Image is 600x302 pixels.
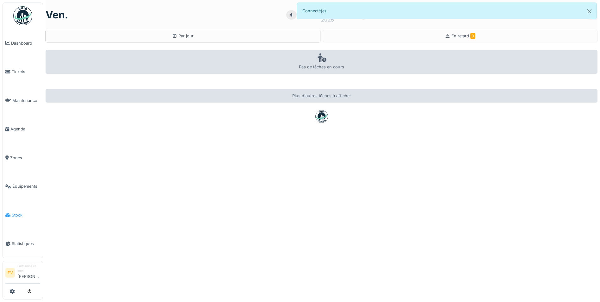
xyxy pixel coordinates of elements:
span: Dashboard [11,40,40,46]
li: FV [5,268,15,278]
div: Plus d'autres tâches à afficher [46,89,597,103]
span: 0 [470,33,475,39]
h1: ven. [46,9,68,21]
button: Close [582,3,597,20]
span: Stock [12,212,40,218]
img: Badge_color-CXgf-gQk.svg [13,6,32,25]
a: FV Gestionnaire local[PERSON_NAME] [5,264,40,284]
div: Pas de tâches en cours [46,50,597,74]
span: Zones [10,155,40,161]
a: Stock [3,201,43,230]
a: Zones [3,143,43,172]
a: Équipements [3,172,43,201]
a: Maintenance [3,86,43,115]
a: Dashboard [3,29,43,58]
div: Gestionnaire local [17,264,40,274]
span: Tickets [12,69,40,75]
span: Maintenance [12,98,40,104]
img: badge-BVDL4wpA.svg [315,110,328,123]
a: Statistiques [3,230,43,258]
li: [PERSON_NAME] [17,264,40,282]
span: Statistiques [12,241,40,247]
span: En retard [451,34,475,38]
a: Tickets [3,58,43,86]
a: Agenda [3,115,43,144]
div: 2025 [321,16,334,23]
div: Connecté(e). [297,3,597,19]
span: Équipements [12,183,40,189]
span: Agenda [10,126,40,132]
div: Par jour [172,33,194,39]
